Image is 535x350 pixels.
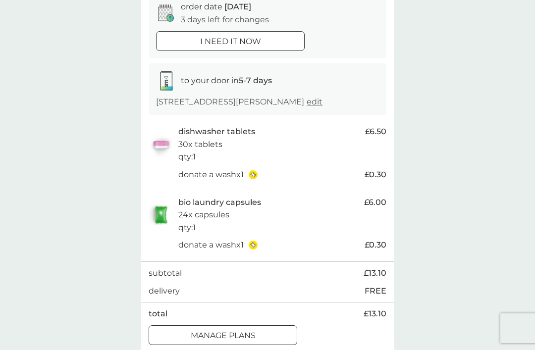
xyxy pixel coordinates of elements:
p: 30x tablets [178,138,222,151]
p: order date [181,0,251,13]
p: 24x capsules [178,208,229,221]
a: edit [307,97,322,106]
p: qty : 1 [178,221,196,234]
p: delivery [149,285,180,298]
span: £13.10 [364,267,386,280]
p: donate a wash x 1 [178,239,244,251]
span: £6.50 [365,125,386,138]
p: total [149,307,167,320]
p: qty : 1 [178,150,196,163]
p: dishwasher tablets [178,125,255,138]
span: £0.30 [365,239,386,251]
p: i need it now [200,35,261,48]
p: bio laundry capsules [178,196,261,209]
p: [STREET_ADDRESS][PERSON_NAME] [156,96,322,108]
span: [DATE] [224,2,251,11]
span: £0.30 [365,168,386,181]
p: 3 days left for changes [181,13,269,26]
button: manage plans [149,325,297,345]
button: i need it now [156,31,305,51]
p: donate a wash x 1 [178,168,244,181]
p: FREE [365,285,386,298]
span: £6.00 [364,196,386,209]
p: manage plans [191,329,256,342]
p: subtotal [149,267,182,280]
strong: 5-7 days [239,76,272,85]
span: £13.10 [364,307,386,320]
span: to your door in [181,76,272,85]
